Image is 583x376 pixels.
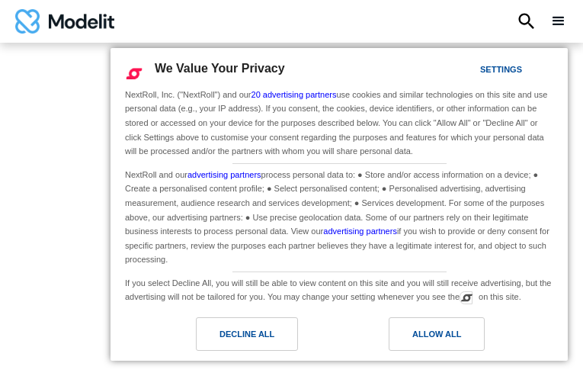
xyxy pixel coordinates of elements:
[549,12,568,31] div: menu
[15,9,114,34] a: home
[339,317,559,358] a: Allow All
[453,57,490,85] a: Settings
[122,164,556,268] div: NextRoll and our process personal data to: ● Store and/or access information on a device; ● Creat...
[122,272,556,306] div: If you select Decline All, you will still be able to view content on this site and you will still...
[219,326,274,342] div: Decline All
[480,61,522,78] div: Settings
[15,9,114,34] img: modelit logo
[120,317,339,358] a: Decline All
[323,227,397,236] a: advertising partners
[251,90,337,99] a: 20 advertising partners
[412,326,461,342] div: Allow All
[187,170,261,179] a: advertising partners
[122,86,556,160] div: NextRoll, Inc. ("NextRoll") and our use cookies and similar technologies on this site and use per...
[155,62,285,75] span: We Value Your Privacy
